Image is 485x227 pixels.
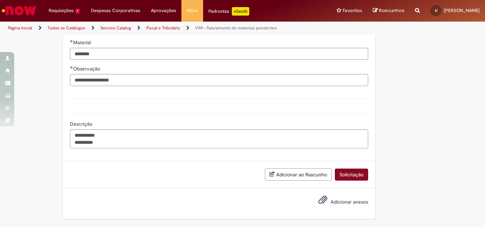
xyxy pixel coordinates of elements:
[195,25,277,31] a: VIM - Faturamento de materiais pendentes
[232,7,249,16] p: +GenAi
[208,7,249,16] div: Padroniza
[70,48,368,60] input: Material
[49,7,73,14] span: Requisições
[91,7,140,14] span: Despesas Corporativas
[70,129,368,148] textarea: Descrição
[435,8,437,13] span: IJ
[331,199,368,205] span: Adicionar anexos
[146,25,180,31] a: Fiscal e Tributário
[316,193,329,210] button: Adicionar anexos
[70,121,94,127] span: Descrição
[70,66,73,69] span: Obrigatório Preenchido
[75,8,80,14] span: 1
[187,7,198,14] span: More
[73,39,92,46] span: Material
[343,7,362,14] span: Favoritos
[100,25,131,31] a: Service Catalog
[8,25,32,31] a: Página inicial
[70,74,368,86] input: Observação
[151,7,176,14] span: Aprovações
[379,7,404,14] span: Rascunhos
[444,7,480,13] span: [PERSON_NAME]
[335,169,368,181] button: Solicitação
[70,40,73,42] span: Obrigatório Preenchido
[265,168,332,181] button: Adicionar ao Rascunho
[48,25,85,31] a: Todos os Catálogos
[73,66,102,72] span: Observação
[373,7,404,14] a: Rascunhos
[1,4,37,18] img: ServiceNow
[5,22,318,35] ul: Trilhas de página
